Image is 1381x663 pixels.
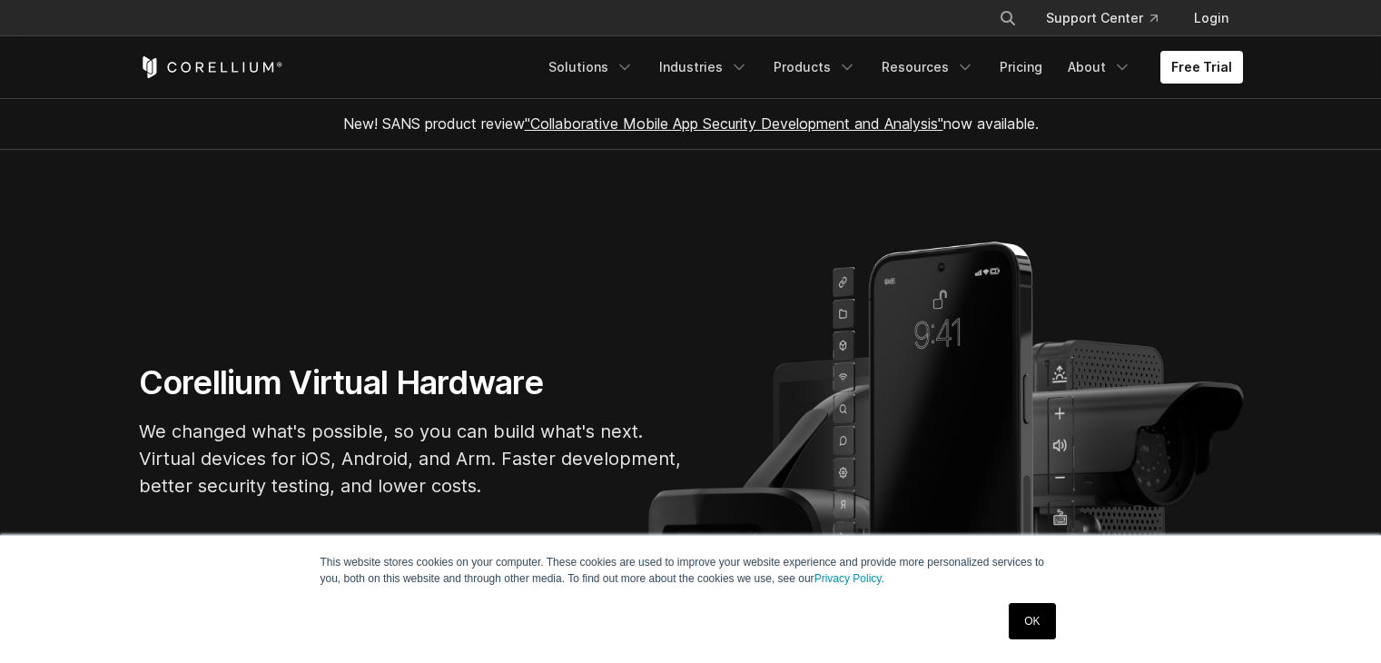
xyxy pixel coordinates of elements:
[538,51,1243,84] div: Navigation Menu
[1179,2,1243,35] a: Login
[525,114,943,133] a: "Collaborative Mobile App Security Development and Analysis"
[139,418,684,500] p: We changed what's possible, so you can build what's next. Virtual devices for iOS, Android, and A...
[1031,2,1172,35] a: Support Center
[343,114,1039,133] span: New! SANS product review now available.
[321,554,1061,587] p: This website stores cookies on your computer. These cookies are used to improve your website expe...
[989,51,1053,84] a: Pricing
[538,51,645,84] a: Solutions
[1009,603,1055,639] a: OK
[139,362,684,403] h1: Corellium Virtual Hardware
[814,572,884,585] a: Privacy Policy.
[871,51,985,84] a: Resources
[977,2,1243,35] div: Navigation Menu
[139,56,283,78] a: Corellium Home
[648,51,759,84] a: Industries
[1160,51,1243,84] a: Free Trial
[991,2,1024,35] button: Search
[1057,51,1142,84] a: About
[763,51,867,84] a: Products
